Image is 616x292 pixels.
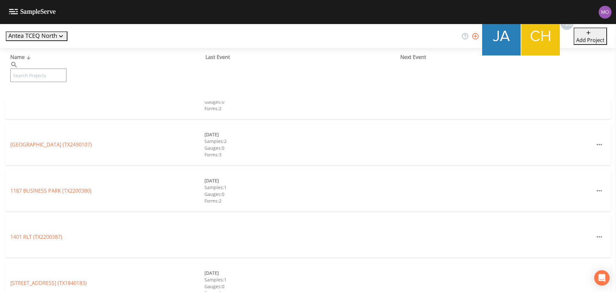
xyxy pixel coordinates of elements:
button: Add Project [574,28,607,45]
span: Name [10,54,32,61]
a: [STREET_ADDRESS] (TX1840183) [10,279,87,287]
div: Forms: 2 [204,105,399,112]
div: [DATE] [204,270,399,276]
img: logo [9,9,56,15]
a: [GEOGRAPHIC_DATA] (TX2490107) [10,141,92,148]
div: Gauges: 0 [204,283,399,290]
div: Gauges: 0 [204,98,399,105]
div: James Whitmire [482,17,521,55]
img: 2e773653e59f91cc345d443c311a9659 [482,17,521,55]
div: Samples: 1 [204,276,399,283]
img: c74b8b8b1c7a9d34f67c5e0ca157ed15 [521,17,560,55]
button: Antea TCEQ North [6,31,67,41]
div: [DATE] [204,177,399,184]
input: Search Projects [10,69,66,82]
div: Charles Medina [521,17,560,55]
div: Gauges: 0 [204,191,399,197]
div: [DATE] [204,131,399,138]
div: Forms: 3 [204,151,399,158]
div: Samples: 1 [204,184,399,191]
div: Samples: 2 [204,138,399,145]
div: Gauges: 0 [204,145,399,151]
a: 1187 BUSINESS PARK (TX2200380) [10,187,91,194]
img: 4e251478aba98ce068fb7eae8f78b90c [599,6,612,19]
div: Next Event [400,53,595,61]
a: 1401 RLT (TX2200387) [10,233,62,240]
div: Forms: 2 [204,197,399,204]
div: Open Intercom Messenger [594,270,610,286]
div: Last Event [205,53,401,61]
